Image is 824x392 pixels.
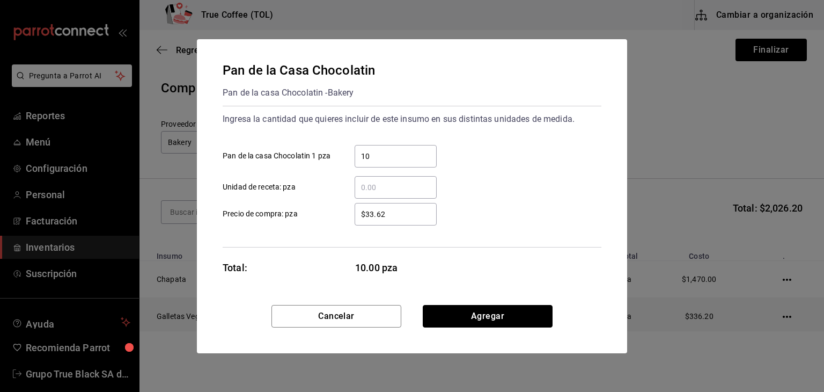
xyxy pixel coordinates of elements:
div: Pan de la Casa Chocolatin [223,61,375,80]
button: Cancelar [271,305,401,328]
button: Agregar [423,305,553,328]
input: Precio de compra: pza [355,208,437,221]
span: Pan de la casa Chocolatin 1 pza [223,150,330,162]
div: Pan de la casa Chocolatin - Bakery [223,84,375,101]
div: Total: [223,260,247,275]
span: Unidad de receta: pza [223,182,296,193]
span: Precio de compra: pza [223,208,298,220]
input: Unidad de receta: pza [355,181,437,194]
span: 10.00 pza [355,260,437,275]
div: Ingresa la cantidad que quieres incluir de este insumo en sus distintas unidades de medida. [223,111,601,128]
input: Pan de la casa Chocolatin 1 pza [355,150,437,163]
